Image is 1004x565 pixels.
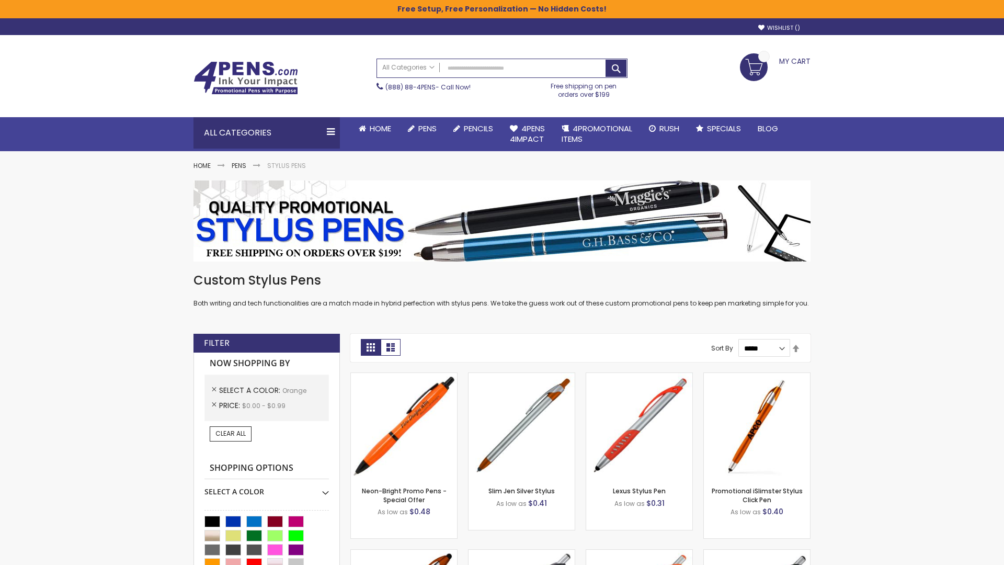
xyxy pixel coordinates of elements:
[351,373,457,479] img: Neon-Bright Promo Pens-Orange
[469,549,575,558] a: Boston Stylus Pen-Orange
[704,372,810,381] a: Promotional iSlimster Stylus Click Pen-Orange
[749,117,786,140] a: Blog
[210,426,252,441] a: Clear All
[469,372,575,381] a: Slim Jen Silver Stylus-Orange
[469,373,575,479] img: Slim Jen Silver Stylus-Orange
[418,123,437,134] span: Pens
[351,372,457,381] a: Neon-Bright Promo Pens-Orange
[540,78,628,99] div: Free shipping on pen orders over $199
[350,117,400,140] a: Home
[510,123,545,144] span: 4Pens 4impact
[762,506,783,517] span: $0.40
[562,123,632,144] span: 4PROMOTIONAL ITEMS
[758,24,800,32] a: Wishlist
[370,123,391,134] span: Home
[351,549,457,558] a: TouchWrite Query Stylus Pen-Orange
[614,499,645,508] span: As low as
[193,180,811,262] img: Stylus Pens
[711,344,733,353] label: Sort By
[362,487,447,504] a: Neon-Bright Promo Pens - Special Offer
[409,506,430,517] span: $0.48
[282,386,306,395] span: Orange
[758,123,778,134] span: Blog
[204,337,230,349] strong: Filter
[377,59,440,76] a: All Categories
[496,499,527,508] span: As low as
[193,61,298,95] img: 4Pens Custom Pens and Promotional Products
[659,123,679,134] span: Rush
[385,83,436,92] a: (888) 88-4PENS
[204,457,329,480] strong: Shopping Options
[232,161,246,170] a: Pens
[586,372,692,381] a: Lexus Stylus Pen-Orange
[586,373,692,479] img: Lexus Stylus Pen-Orange
[219,400,242,411] span: Price
[385,83,471,92] span: - Call Now!
[528,498,547,508] span: $0.41
[267,161,306,170] strong: Stylus Pens
[215,429,246,438] span: Clear All
[712,487,803,504] a: Promotional iSlimster Stylus Click Pen
[688,117,749,140] a: Specials
[382,63,435,72] span: All Categories
[193,117,340,149] div: All Categories
[193,272,811,289] h1: Custom Stylus Pens
[464,123,493,134] span: Pencils
[501,117,553,151] a: 4Pens4impact
[361,339,381,356] strong: Grid
[219,385,282,395] span: Select A Color
[613,487,666,495] a: Lexus Stylus Pen
[707,123,741,134] span: Specials
[488,487,555,495] a: Slim Jen Silver Stylus
[646,498,665,508] span: $0.31
[641,117,688,140] a: Rush
[193,272,811,308] div: Both writing and tech functionalities are a match made in hybrid perfection with stylus pens. We ...
[553,117,641,151] a: 4PROMOTIONALITEMS
[704,373,810,479] img: Promotional iSlimster Stylus Click Pen-Orange
[731,507,761,516] span: As low as
[586,549,692,558] a: Boston Silver Stylus Pen-Orange
[242,401,286,410] span: $0.00 - $0.99
[204,353,329,375] strong: Now Shopping by
[704,549,810,558] a: Lexus Metallic Stylus Pen-Orange
[193,161,211,170] a: Home
[400,117,445,140] a: Pens
[204,479,329,497] div: Select A Color
[445,117,501,140] a: Pencils
[378,507,408,516] span: As low as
